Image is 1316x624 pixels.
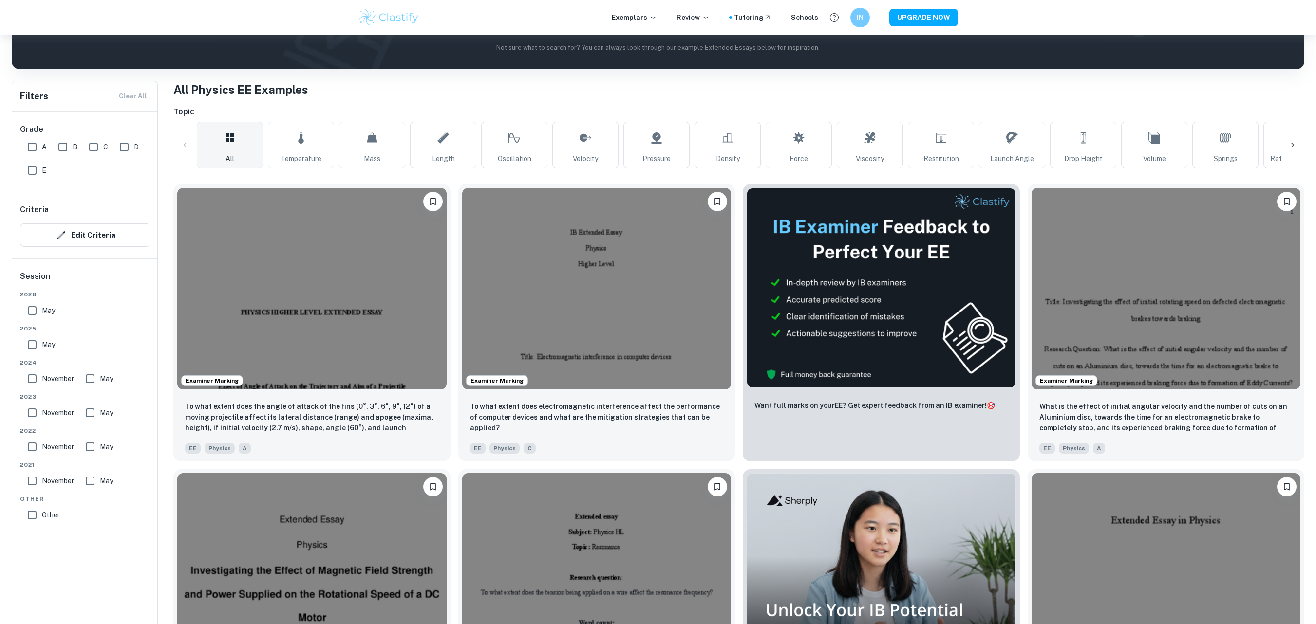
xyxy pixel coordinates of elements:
[177,188,447,389] img: Physics EE example thumbnail: To what extent does the angle of attack
[743,184,1020,461] a: ThumbnailWant full marks on yourEE? Get expert feedback from an IB examiner!
[20,426,150,435] span: 2022
[20,290,150,299] span: 2026
[987,402,995,409] span: 🎯
[1277,192,1297,211] button: Bookmark
[423,477,443,496] button: Bookmark
[462,188,732,389] img: Physics EE example thumbnail: To what extent does electromagnetic inte
[856,153,884,164] span: Viscosity
[432,153,455,164] span: Length
[73,142,77,152] span: B
[42,407,74,418] span: November
[716,153,740,164] span: Density
[20,90,48,103] h6: Filters
[498,153,531,164] span: Oscillation
[19,43,1297,53] p: Not sure what to search for? You can always look through our example Extended Essays below for in...
[1032,188,1301,389] img: Physics EE example thumbnail: What is the effect of initial angular ve
[889,9,958,26] button: UPGRADE NOW
[923,153,959,164] span: Restitution
[1093,443,1105,454] span: A
[182,376,243,385] span: Examiner Marking
[20,223,150,247] button: Edit Criteria
[42,142,47,152] span: A
[1277,477,1297,496] button: Bookmark
[185,401,439,434] p: To what extent does the angle of attack of the fins (0°, 3°, 6°, 9°, 12°) of a moving projectile ...
[239,443,251,454] span: A
[42,510,60,520] span: Other
[458,184,735,461] a: Examiner MarkingBookmarkTo what extent does electromagnetic interference affect the performance o...
[20,204,49,216] h6: Criteria
[1039,401,1293,434] p: What is the effect of initial angular velocity and the number of cuts on an Aluminium disc, towar...
[364,153,380,164] span: Mass
[20,324,150,333] span: 2025
[850,8,870,27] button: IN
[1143,153,1166,164] span: Volume
[1214,153,1238,164] span: Springs
[20,271,150,290] h6: Session
[100,476,113,486] span: May
[134,142,139,152] span: D
[855,12,866,23] h6: IN
[185,443,201,454] span: EE
[1028,184,1305,461] a: Examiner MarkingBookmarkWhat is the effect of initial angular velocity and the number of cuts on ...
[708,192,727,211] button: Bookmark
[1059,443,1089,454] span: Physics
[173,184,451,461] a: Examiner MarkingBookmarkTo what extent does the angle of attack of the fins (0°, 3°, 6°, 9°, 12°)...
[423,192,443,211] button: Bookmark
[42,476,74,486] span: November
[20,392,150,401] span: 2023
[42,339,55,350] span: May
[42,165,46,176] span: E
[103,142,108,152] span: C
[734,12,771,23] a: Tutoring
[754,400,995,411] p: Want full marks on your EE ? Get expert feedback from an IB examiner!
[42,441,74,452] span: November
[358,8,420,27] img: Clastify logo
[173,106,1304,118] h6: Topic
[747,188,1016,388] img: Thumbnail
[612,12,657,23] p: Exemplars
[708,477,727,496] button: Bookmark
[20,358,150,367] span: 2024
[100,407,113,418] span: May
[281,153,321,164] span: Temperature
[1064,153,1103,164] span: Drop Height
[20,124,150,135] h6: Grade
[470,401,724,433] p: To what extent does electromagnetic interference affect the performance of computer devices and w...
[1036,376,1097,385] span: Examiner Marking
[226,153,234,164] span: All
[20,495,150,503] span: Other
[100,441,113,452] span: May
[1039,443,1055,454] span: EE
[42,305,55,316] span: May
[826,9,843,26] button: Help and Feedback
[173,81,1304,98] h1: All Physics EE Examples
[677,12,710,23] p: Review
[100,373,113,384] span: May
[791,12,818,23] a: Schools
[42,373,74,384] span: November
[489,443,520,454] span: Physics
[524,443,536,454] span: C
[470,443,486,454] span: EE
[642,153,671,164] span: Pressure
[573,153,598,164] span: Velocity
[790,153,808,164] span: Force
[205,443,235,454] span: Physics
[990,153,1034,164] span: Launch Angle
[467,376,527,385] span: Examiner Marking
[20,460,150,469] span: 2021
